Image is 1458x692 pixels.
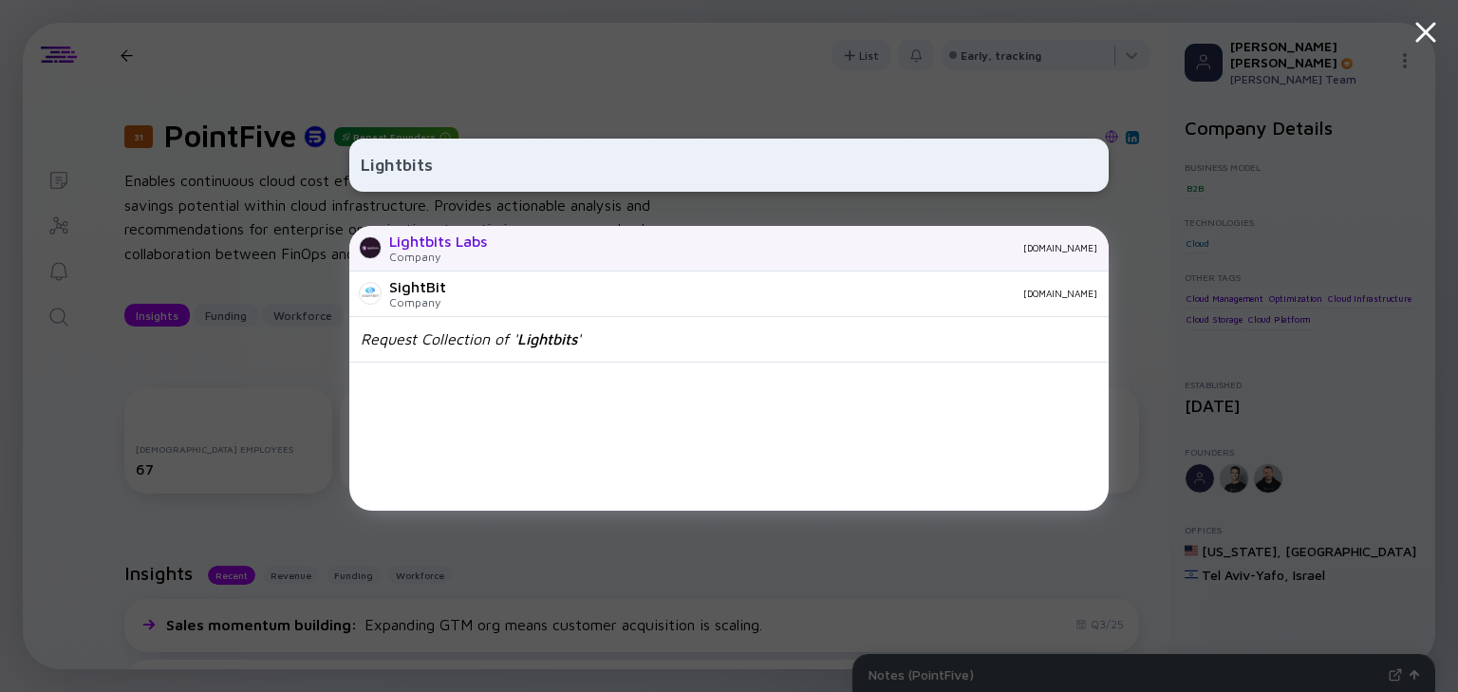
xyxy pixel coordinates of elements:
div: [DOMAIN_NAME] [502,242,1097,253]
input: Search Company or Investor... [361,148,1097,182]
div: Company [389,250,487,264]
div: [DOMAIN_NAME] [461,288,1097,299]
div: Company [389,295,446,309]
div: SightBit [389,278,446,295]
span: Lightbits [517,330,577,347]
div: Lightbits Labs [389,233,487,250]
div: Request Collection of ' ' [361,330,581,347]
